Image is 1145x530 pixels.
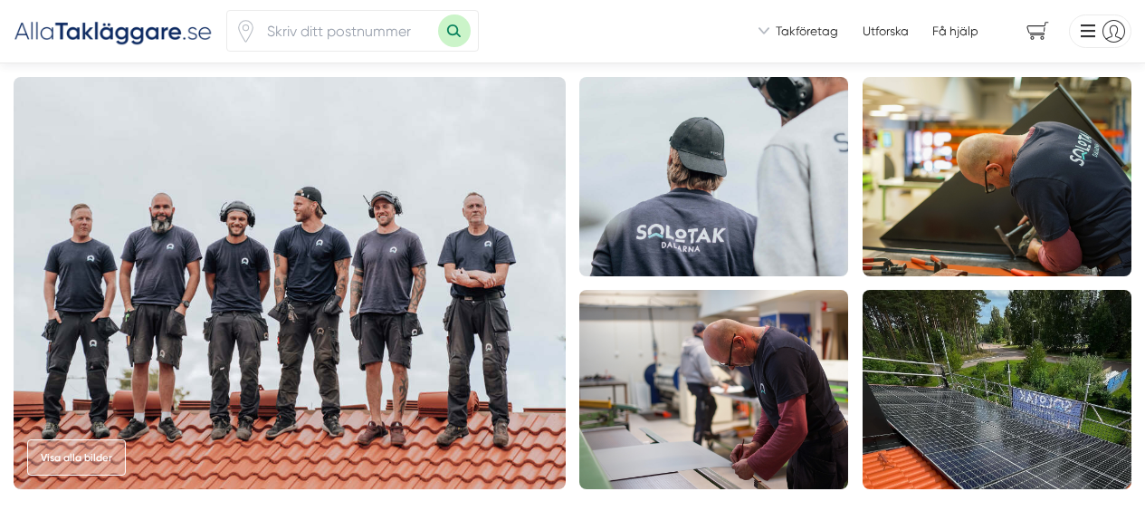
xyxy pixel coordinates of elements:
span: Klicka för att använda din position. [234,20,257,43]
button: Sök med postnummer [438,14,471,47]
span: navigation-cart [1014,15,1062,47]
img: Företagsbild på Sol och Tak Dalarna AB – takläggare i Dalarnas län [579,290,848,489]
img: Företagsbild på Sol och Tak Dalarna AB – En takläggare i Dalarnas län [863,290,1131,489]
img: Alla Takläggare [14,16,213,46]
input: Skriv ditt postnummer [257,11,438,51]
img: Företagsbild på Sol och Tak Dalarna AB – takläggare i Dalarnas län [579,77,848,276]
svg: Pin / Karta [234,20,257,43]
a: Utforska [863,23,909,40]
img: Företagsbild på Sol och Tak Dalarna AB – Ett takföretag i Dalarnas län 2025 [863,77,1131,276]
span: Takföretag [776,23,838,40]
img: Företagsbild på Sol och Tak Dalarna AB – Ett takföretag i Dalarnas län [14,77,566,489]
a: Visa alla bilder [27,439,126,476]
span: Få hjälp [932,23,978,40]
